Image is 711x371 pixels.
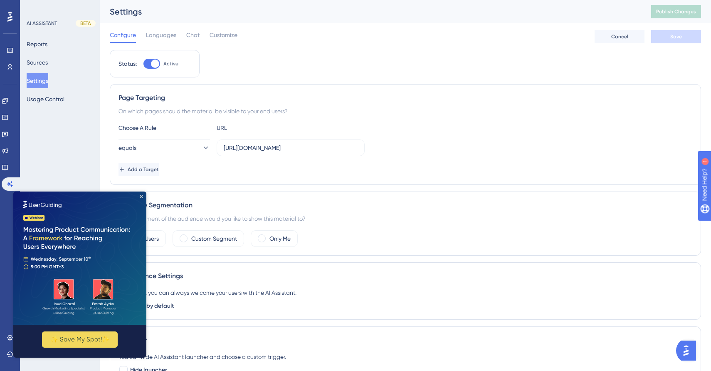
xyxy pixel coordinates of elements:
[269,234,291,244] label: Only Me
[163,60,178,67] span: Active
[118,271,692,281] div: Appearance Settings
[76,20,96,27] div: BETA
[118,106,692,116] div: On which pages should the material be visible to your end users?
[118,163,159,176] button: Add a Target
[130,301,174,311] span: Open by default
[651,5,701,18] button: Publish Changes
[27,55,48,70] button: Sources
[126,3,130,7] div: Close Preview
[27,92,64,107] button: Usage Control
[118,288,692,298] div: By default, you can always welcome your users with the AI Assistant.
[118,214,692,224] div: Which segment of the audience would you like to show this material to?
[670,33,682,40] span: Save
[118,123,210,133] div: Choose A Rule
[656,8,696,15] span: Publish Changes
[20,2,52,12] span: Need Help?
[186,30,200,40] span: Chat
[118,93,692,103] div: Page Targeting
[118,200,692,210] div: Audience Segmentation
[110,6,630,17] div: Settings
[118,139,210,156] button: equals
[595,30,644,43] button: Cancel
[118,143,136,153] span: equals
[118,335,692,345] div: Launcher
[651,30,701,43] button: Save
[676,338,701,363] iframe: UserGuiding AI Assistant Launcher
[217,123,308,133] div: URL
[27,20,57,27] div: AI ASSISTANT
[118,59,137,69] div: Status:
[128,166,159,173] span: Add a Target
[118,352,692,362] div: You can hide AI Assistant launcher and choose a custom trigger.
[27,37,47,52] button: Reports
[110,30,136,40] span: Configure
[224,143,358,152] input: yourwebsite.com/path
[191,234,237,244] label: Custom Segment
[29,140,104,156] button: ✨ Save My Spot!✨
[146,30,176,40] span: Languages
[58,4,60,11] div: 1
[210,30,237,40] span: Customize
[137,234,159,244] label: All Users
[27,73,48,88] button: Settings
[611,33,628,40] span: Cancel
